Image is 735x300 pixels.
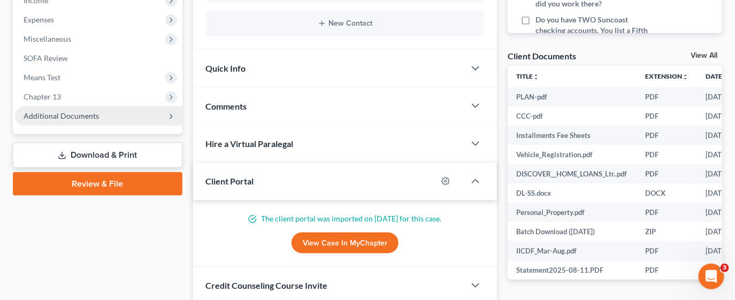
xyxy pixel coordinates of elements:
[24,73,60,82] span: Means Test
[508,50,576,61] div: Client Documents
[206,63,246,73] span: Quick Info
[637,241,697,260] td: PDF
[533,74,539,80] i: unfold_more
[508,183,637,203] td: DL-SS.docx
[206,101,247,111] span: Comments
[206,176,254,186] span: Client Portal
[682,74,688,80] i: unfold_more
[637,106,697,126] td: PDF
[13,172,182,196] a: Review & File
[15,49,182,68] a: SOFA Review
[508,145,637,164] td: Vehicle_Registration.pdf
[206,213,485,224] p: The client portal was imported on [DATE] for this case.
[508,87,637,106] td: PLAN-pdf
[637,222,697,241] td: ZIP
[508,241,637,260] td: IICDF_Mar-Aug.pdf
[508,164,637,183] td: DISCOVER__HOME_LOANS_Ltr..pdf
[24,111,99,120] span: Additional Documents
[24,92,61,101] span: Chapter 13
[13,143,182,168] a: Download & Print
[637,87,697,106] td: PDF
[637,164,697,183] td: PDF
[24,15,54,24] span: Expenses
[508,222,637,241] td: Batch Download ([DATE])
[721,264,729,272] span: 3
[637,203,697,222] td: PDF
[508,126,637,145] td: Installments Fee Sheets
[637,126,697,145] td: PDF
[206,280,328,290] span: Credit Counseling Course Invite
[535,14,659,100] span: Do you have TWO Suncoast checking accounts. You list a Fifth Third Checking Account, A Suncoast S...
[508,106,637,126] td: CCC-pdf
[645,72,688,80] a: Extensionunfold_more
[24,53,68,63] span: SOFA Review
[215,19,476,28] button: New Contact
[516,72,539,80] a: Titleunfold_more
[508,261,637,280] td: Statement2025-08-11.PDF
[637,261,697,280] td: PDF
[699,264,724,289] iframe: Intercom live chat
[292,233,399,254] a: View Case in MyChapter
[508,203,637,222] td: Personal_Property.pdf
[24,34,71,43] span: Miscellaneous
[637,145,697,164] td: PDF
[637,183,697,203] td: DOCX
[206,139,294,149] span: Hire a Virtual Paralegal
[691,52,718,59] a: View All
